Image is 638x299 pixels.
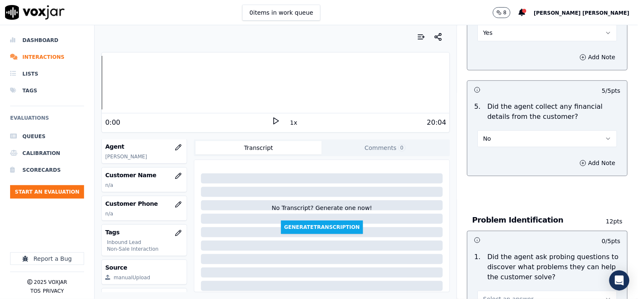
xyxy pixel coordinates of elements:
[105,228,183,236] h3: Tags
[488,252,621,282] p: Did the agent ask probing questions to discover what problems they can help the customer solve?
[105,118,120,128] div: 0:00
[493,7,519,18] button: 8
[10,128,84,145] a: Queues
[105,182,183,189] p: n/a
[575,51,621,63] button: Add Note
[289,117,299,129] button: 1x
[242,5,320,21] button: 0items in work queue
[272,204,372,220] div: No Transcript? Generate one now!
[107,239,183,246] p: Inbound Lead
[488,102,621,122] p: Did the agent collect any financial details from the customer?
[534,8,638,18] button: [PERSON_NAME] [PERSON_NAME]
[34,279,67,286] p: 2025 Voxjar
[114,274,150,281] div: manualUpload
[602,87,621,95] p: 5 / 5 pts
[30,288,40,294] button: TOS
[493,7,511,18] button: 8
[471,252,484,282] p: 1 .
[105,199,183,208] h3: Customer Phone
[105,142,183,151] h3: Agent
[10,32,84,49] a: Dashboard
[196,141,322,155] button: Transcript
[10,185,84,199] button: Start an Evaluation
[322,141,448,155] button: Comments
[105,153,183,160] p: [PERSON_NAME]
[598,217,623,226] p: 12 pts
[503,9,507,16] p: 8
[10,66,84,82] a: Lists
[105,171,183,179] h3: Customer Name
[427,118,446,128] div: 20:04
[534,10,630,16] span: [PERSON_NAME] [PERSON_NAME]
[10,49,84,66] a: Interactions
[483,29,493,37] span: Yes
[281,220,363,234] button: GenerateTranscription
[107,246,183,252] p: Non-Sale Interaction
[609,270,630,291] div: Open Intercom Messenger
[105,210,183,217] p: n/a
[472,215,598,226] h3: Problem Identification
[575,157,621,169] button: Add Note
[602,237,621,245] p: 0 / 5 pts
[10,252,84,265] button: Report a Bug
[5,5,65,20] img: voxjar logo
[10,113,84,128] h6: Evaluations
[10,82,84,99] a: Tags
[398,144,406,152] span: 0
[483,134,491,143] span: No
[471,102,484,122] p: 5 .
[10,162,84,178] a: Scorecards
[43,288,64,294] button: Privacy
[105,263,183,272] h3: Source
[10,145,84,162] a: Calibration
